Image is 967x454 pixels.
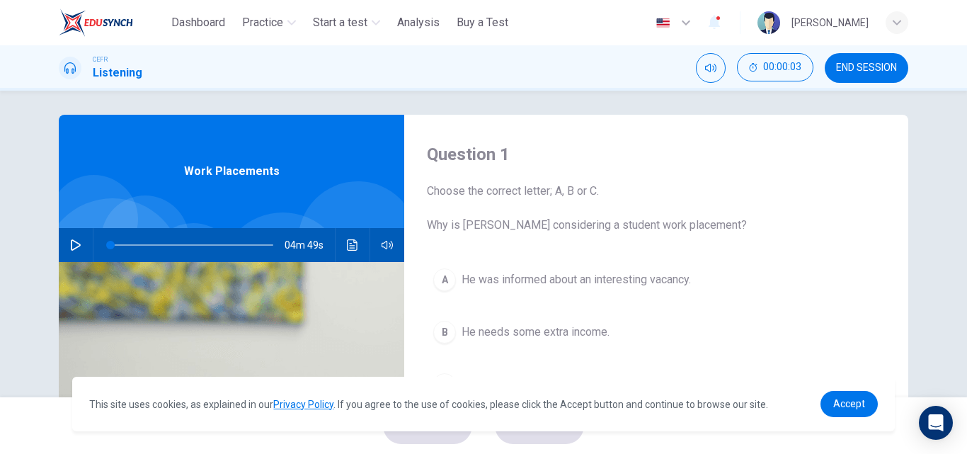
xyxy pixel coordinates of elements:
div: B [433,321,456,344]
span: This site uses cookies, as explained in our . If you agree to the use of cookies, please click th... [89,399,768,410]
button: BHe needs some extra income. [427,314,886,350]
a: ELTC logo [59,8,166,37]
button: Buy a Test [451,10,514,35]
img: ELTC logo [59,8,133,37]
span: He needs some extra income. [462,324,610,341]
a: dismiss cookie message [820,391,878,417]
span: Buy a Test [457,14,508,31]
span: Start a test [313,14,367,31]
div: Open Intercom Messenger [919,406,953,440]
span: Dashboard [171,14,225,31]
button: 00:00:03 [737,53,813,81]
button: AHe was informed about an interesting vacancy. [427,262,886,297]
a: Privacy Policy [273,399,333,410]
div: [PERSON_NAME] [791,14,869,31]
div: A [433,268,456,291]
span: Analysis [397,14,440,31]
h1: Listening [93,64,142,81]
button: END SESSION [825,53,908,83]
div: Mute [696,53,726,83]
span: 00:00:03 [763,62,801,73]
h4: Question 1 [427,143,886,166]
button: Practice [236,10,302,35]
span: Work Placements [184,163,280,180]
img: en [654,18,672,28]
button: Start a test [307,10,386,35]
img: Profile picture [757,11,780,34]
div: cookieconsent [72,377,894,431]
span: END SESSION [836,62,897,74]
span: Accept [833,398,865,409]
button: Analysis [391,10,445,35]
span: Choose the correct letter; A, B or C. Why is [PERSON_NAME] considering a student work placement? [427,183,886,234]
button: CHe wants to try out a career option. [427,367,886,402]
span: Practice [242,14,283,31]
div: Hide [737,53,813,83]
span: He was informed about an interesting vacancy. [462,271,691,288]
button: Click to see the audio transcription [341,228,364,262]
span: He wants to try out a career option. [462,376,634,393]
div: C [433,373,456,396]
span: CEFR [93,55,108,64]
button: Dashboard [166,10,231,35]
span: 04m 49s [285,228,335,262]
